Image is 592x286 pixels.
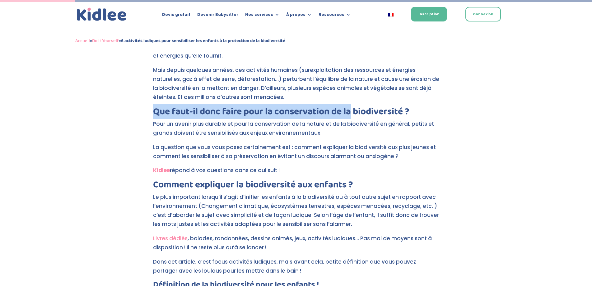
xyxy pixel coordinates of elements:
[153,193,439,234] p: Le plus important lorsqu’il s’agit d’initier les enfants à la biodiversité ou à tout autre sujet ...
[153,143,439,166] p: La question que vous vous posez certainement est : comment expliquer la biodiversité aux plus jeu...
[197,12,238,19] a: Devenir Babysitter
[286,12,312,19] a: À propos
[153,166,170,174] a: Kidlee
[153,166,439,180] p: répond à vos questions dans ce qui suit !
[153,234,439,257] p: , balades, randonnées, dessins animés, jeux, activités ludiques… Pas mal de moyens sont à disposi...
[245,12,279,19] a: Nos services
[162,12,190,19] a: Devis gratuit
[75,37,90,45] a: Accueil
[411,7,447,21] a: Inscription
[388,13,394,16] img: Français
[92,37,119,45] a: Do It Yourself
[319,12,351,19] a: Ressources
[75,37,285,45] span: » »
[153,104,409,119] strong: Que faut-il donc faire pour la conservation de la biodiversité ?
[153,120,439,143] p: Pour un avenir plus durable et pour la conservation de la nature et de la biodiversité en général...
[153,257,439,281] p: Dans cet article, c’est focus activités ludiques, mais avant cela, petite définition que vous pou...
[153,66,439,107] p: Mais depuis quelques années, ces activités humaines (surexploitation des ressources et énergies n...
[121,37,285,45] strong: 6 activités ludiques pour sensibiliser les enfants à la protection de la biodiversité
[75,6,128,23] a: Kidlee Logo
[465,7,501,21] a: Connexion
[75,6,128,23] img: logo_kidlee_bleu
[153,177,353,192] strong: Comment expliquer la biodiversité aux enfants ?
[153,235,188,242] a: Livres dédiés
